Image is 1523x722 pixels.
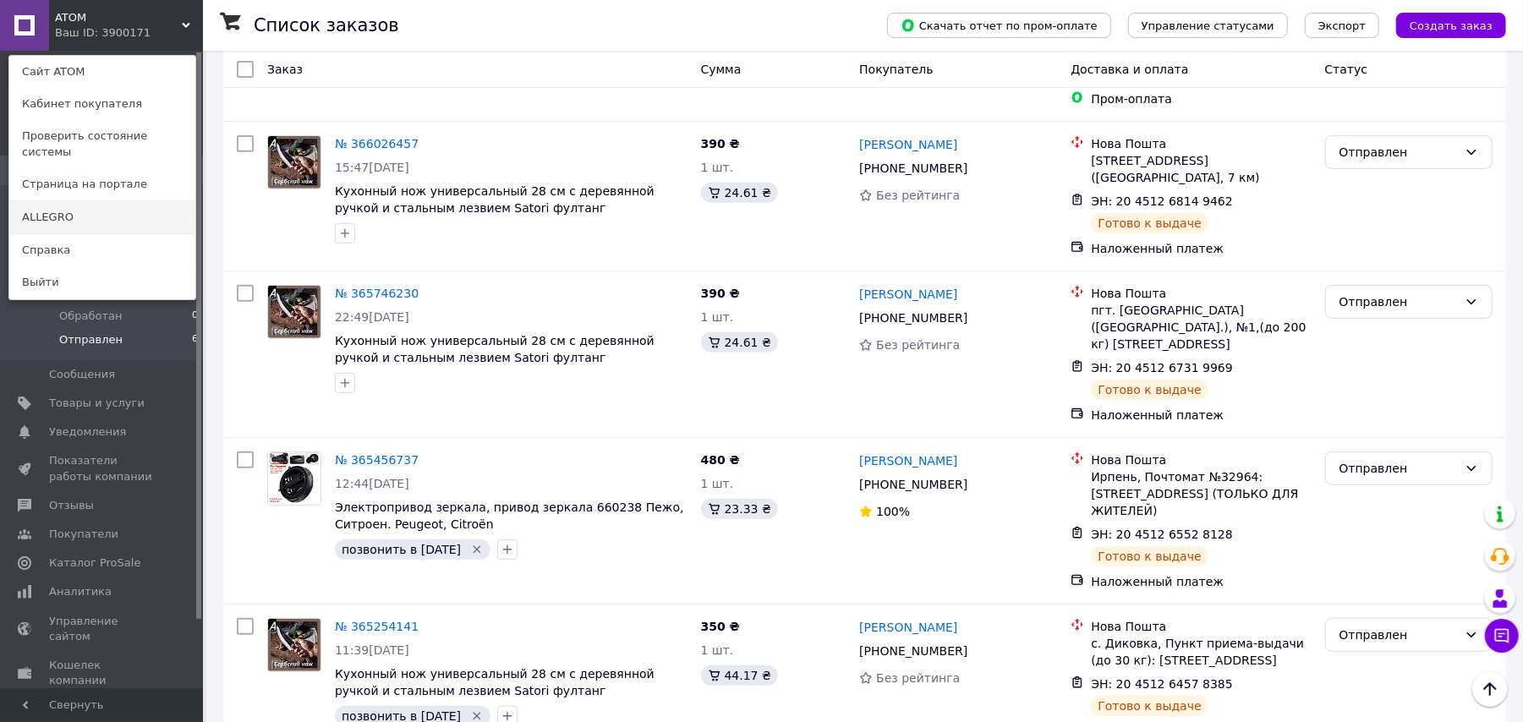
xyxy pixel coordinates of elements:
a: Фото товару [267,618,321,672]
a: [PERSON_NAME] [859,452,957,469]
span: ЭН: 20 4512 6552 8128 [1091,528,1233,541]
span: Показатели работы компании [49,453,156,484]
span: ЭН: 20 4512 6814 9462 [1091,194,1233,208]
span: Без рейтинга [876,671,960,685]
div: Готово к выдаче [1091,380,1208,400]
span: 350 ₴ [701,620,740,633]
span: 390 ₴ [701,137,740,150]
span: 480 ₴ [701,453,740,467]
div: Наложенный платеж [1091,240,1311,257]
div: [PHONE_NUMBER] [856,473,971,496]
span: Кошелек компании [49,658,156,688]
a: Фото товару [267,451,321,506]
span: Сообщения [49,367,115,382]
span: 1 шт. [701,310,734,324]
span: Создать заказ [1410,19,1493,32]
span: Отправлен [59,332,123,347]
button: Экспорт [1305,13,1379,38]
a: Кухонный нож универсальный 28 см с деревянной ручкой и стальным лезвием Satori фултанг [335,334,655,364]
span: Покупатель [859,63,934,76]
a: Страница на портале [9,168,195,200]
div: Нова Пошта [1091,135,1311,152]
div: Нова Пошта [1091,451,1311,468]
div: [STREET_ADDRESS] ([GEOGRAPHIC_DATA], 7 км) [1091,152,1311,186]
span: 0 [192,309,198,324]
div: Наложенный платеж [1091,573,1311,590]
button: Управление статусами [1128,13,1288,38]
div: Отправлен [1339,293,1458,311]
span: 11:39[DATE] [335,643,409,657]
div: 44.17 ₴ [701,665,778,686]
div: 24.61 ₴ [701,183,778,203]
div: Готово к выдаче [1091,696,1208,716]
div: [PHONE_NUMBER] [856,156,971,180]
span: Товары и услуги [49,396,145,411]
span: 390 ₴ [701,287,740,300]
div: [PHONE_NUMBER] [856,639,971,663]
div: Готово к выдаче [1091,546,1208,566]
a: Сайт ATOM [9,56,195,88]
span: Заказ [267,63,303,76]
a: № 366026457 [335,137,419,150]
img: Фото товару [268,619,320,671]
a: [PERSON_NAME] [859,136,957,153]
div: Готово к выдаче [1091,213,1208,233]
span: 1 шт. [701,643,734,657]
a: ALLEGRO [9,201,195,233]
span: 1 шт. [701,477,734,490]
a: Кабинет покупателя [9,88,195,120]
span: Каталог ProSale [49,555,140,571]
div: Наложенный платеж [1091,407,1311,424]
div: [PHONE_NUMBER] [856,306,971,330]
div: Ирпень, Почтомат №32964: [STREET_ADDRESS] (ТОЛЬКО ДЛЯ ЖИТЕЛЕЙ) [1091,468,1311,519]
div: Отправлен [1339,143,1458,161]
span: Управление статусами [1142,19,1274,32]
span: Покупатели [49,527,118,542]
div: Пром-оплата [1091,90,1311,107]
button: Чат с покупателем [1485,619,1519,653]
svg: Удалить метку [470,543,484,556]
span: Без рейтинга [876,189,960,202]
div: 23.33 ₴ [701,499,778,519]
button: Скачать отчет по пром-оплате [887,13,1111,38]
div: 24.61 ₴ [701,332,778,353]
span: ЭН: 20 4512 6457 8385 [1091,677,1233,691]
span: Обработан [59,309,122,324]
span: Экспорт [1318,19,1366,32]
div: Отправлен [1339,459,1458,478]
span: Скачать отчет по пром-оплате [901,18,1098,33]
span: 6 [192,332,198,347]
span: Отзывы [49,498,94,513]
div: с. Диковка, Пункт приема-выдачи (до 30 кг): [STREET_ADDRESS] [1091,635,1311,669]
img: Фото товару [268,136,320,189]
div: Ваш ID: 3900171 [55,25,126,41]
a: [PERSON_NAME] [859,619,957,636]
span: Управление сайтом [49,614,156,644]
a: Создать заказ [1379,18,1506,31]
span: 12:44[DATE] [335,477,409,490]
button: Создать заказ [1396,13,1506,38]
a: Справка [9,234,195,266]
a: [PERSON_NAME] [859,286,957,303]
img: Фото товару [268,286,320,338]
a: № 365746230 [335,287,419,300]
span: Доставка и оплата [1071,63,1188,76]
span: 100% [876,505,910,518]
span: позвонить в [DATE] [342,543,461,556]
img: Фото товару [268,452,320,505]
div: пгт. [GEOGRAPHIC_DATA] ([GEOGRAPHIC_DATA].), №1,(до 200 кг) [STREET_ADDRESS] [1091,302,1311,353]
span: Электропривод зеркала, привод зеркала 660238 Пежо, Ситроен. Peugeot, Citroën [335,500,684,531]
div: Нова Пошта [1091,285,1311,302]
span: 1 шт. [701,161,734,174]
a: Кухонный нож универсальный 28 см с деревянной ручкой и стальным лезвием Satori фултанг [335,184,655,215]
span: Сумма [701,63,742,76]
div: Нова Пошта [1091,618,1311,635]
span: Статус [1325,63,1368,76]
a: Выйти [9,266,195,298]
a: Проверить состояние системы [9,120,195,167]
div: Отправлен [1339,626,1458,644]
a: № 365456737 [335,453,419,467]
span: Аналитика [49,584,112,599]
